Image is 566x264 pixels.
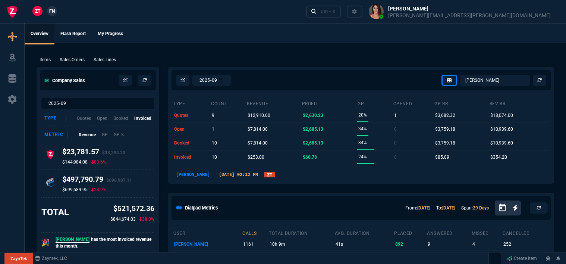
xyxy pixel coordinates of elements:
p: 28.9% [91,187,106,193]
p: Booked [113,115,128,122]
p: 10h 9m [270,239,333,249]
p: $10,939.60 [490,138,513,148]
p: 24% [358,152,367,162]
p: Quotes [77,115,91,122]
a: Flash Report [54,24,92,44]
p: 9 [212,110,214,121]
p: From: [405,205,430,211]
p: $699,689.95 [62,187,88,193]
span: ZT [35,8,40,15]
p: 38.3% [139,216,154,223]
p: 892 [395,239,425,249]
h3: TOTAL [41,206,69,218]
p: $3,682.32 [435,110,455,121]
p: $7,814.00 [248,138,268,148]
th: GP [357,98,393,108]
p: To: [436,205,455,211]
td: open [173,122,211,136]
a: [DATE] [417,205,430,211]
p: 34% [358,137,367,148]
p: $144,984.08 [62,159,88,165]
p: $521,572.36 [110,204,154,214]
p: 10 [212,152,217,162]
th: missed [471,227,502,238]
th: count [211,98,246,108]
span: $33,294.20 [102,150,125,155]
p: [DATE] 02:12 PM [216,171,261,178]
h4: $497,790.79 [62,175,132,187]
th: user [173,227,242,238]
th: total duration [268,227,334,238]
p: Revenue [79,131,96,138]
p: 1 [212,124,214,134]
button: Open calendar [498,202,513,213]
p: [PERSON_NAME] [174,239,241,249]
p: $354.20 [490,152,507,162]
div: Type [44,115,66,122]
th: GP RR [434,98,489,108]
div: Ctrl + K [321,9,336,15]
td: booked [173,136,211,150]
p: $2,685.13 [303,124,323,134]
p: 252 [503,239,548,249]
p: $12,910.00 [248,110,270,121]
a: 29 Days [473,205,489,211]
p: Open [97,115,107,122]
p: has the most invoiced revenue this month. [56,236,154,249]
h5: Dialpad Metrics [185,204,218,211]
a: Create Item [504,253,540,264]
p: GP % [114,131,124,138]
p: [PERSON_NAME] [173,171,213,178]
p: 0 [394,124,397,134]
p: $3,759.18 [435,138,455,148]
a: [DATE] [442,205,455,211]
p: Sales Lines [94,56,116,63]
p: 34% [358,124,367,134]
th: avg. duration [334,227,394,238]
p: 4 [472,239,501,249]
span: FN [49,8,55,15]
th: cancelled [502,227,549,238]
p: 83.6% [91,159,106,165]
th: Rev RR [489,98,549,108]
p: $2,630.23 [303,110,323,121]
p: $18,074.00 [490,110,513,121]
p: 10 [212,138,217,148]
p: 20% [358,110,367,120]
p: $85.09 [435,152,449,162]
th: type [173,98,211,108]
th: revenue [246,98,302,108]
p: 9 [428,239,470,249]
a: Overview [25,24,54,44]
h5: Company Sales [44,77,85,84]
th: opened [393,98,434,108]
a: ZT [264,172,275,177]
p: 41s [336,239,393,249]
span: [PERSON_NAME] [56,237,89,243]
h4: $23,781.57 [62,147,125,159]
span: $696,907.11 [106,178,132,183]
p: $10,939.60 [490,124,513,134]
p: 1 [394,110,397,121]
p: $844,674.03 [110,216,136,223]
p: 0 [394,138,397,148]
p: Span: [461,205,489,211]
th: calls [242,227,268,238]
a: msbcCompanyName [33,255,69,262]
th: Profit [302,98,358,108]
p: $253.00 [248,152,264,162]
p: $60.78 [303,152,317,162]
td: invoiced [173,150,211,164]
th: placed [394,227,427,238]
p: GP [102,131,108,138]
a: My Progress [92,24,129,44]
th: answered [427,227,471,238]
p: $7,814.00 [248,124,268,134]
p: $2,685.13 [303,138,323,148]
td: quotes [173,108,211,122]
p: $3,759.18 [435,124,455,134]
p: Invoiced [134,115,151,122]
p: Items [40,56,51,63]
p: 0 [394,152,397,162]
p: Sales Orders [60,56,85,63]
